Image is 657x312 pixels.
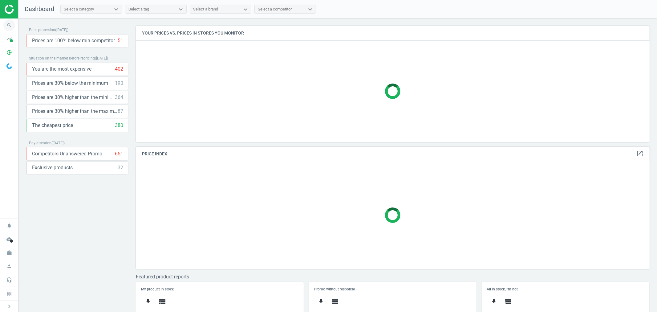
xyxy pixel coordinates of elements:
[314,295,328,309] button: get_app
[115,122,123,129] div: 380
[193,6,218,12] div: Select a brand
[29,141,51,145] span: Pay attention
[32,150,102,157] span: Competitors Unanswered Promo
[115,80,123,87] div: 190
[5,5,48,14] img: ajHJNr6hYgQAAAAASUVORK5CYII=
[504,298,512,306] i: storage
[3,47,15,58] i: pie_chart_outlined
[95,56,108,60] span: ( [DATE] )
[115,150,123,157] div: 651
[155,295,169,309] button: storage
[3,19,15,31] i: search
[29,28,55,32] span: Price protection
[115,94,123,101] div: 364
[636,150,643,158] a: open_in_new
[636,150,643,157] i: open_in_new
[314,287,471,291] h5: Promo without response
[3,261,15,272] i: person
[32,66,91,72] span: You are the most expensive
[136,274,650,280] h3: Featured product reports
[3,220,15,232] i: notifications
[32,122,73,129] span: The cheapest price
[258,6,292,12] div: Select a competitor
[487,287,644,291] h5: All in stock, i'm not
[2,302,17,310] button: chevron_right
[144,298,152,306] i: get_app
[331,298,339,306] i: storage
[136,26,650,40] h4: Your prices vs. prices in stores you monitor
[6,303,13,310] i: chevron_right
[141,287,298,291] h5: My product in stock
[32,164,73,171] span: Exclusive products
[317,298,325,306] i: get_app
[118,108,123,115] div: 87
[501,295,515,309] button: storage
[3,33,15,45] i: timeline
[118,164,123,171] div: 32
[32,80,108,87] span: Prices are 30% below the minimum
[159,298,166,306] i: storage
[136,147,650,161] h4: Price Index
[487,295,501,309] button: get_app
[3,274,15,286] i: headset_mic
[64,6,94,12] div: Select a category
[3,247,15,259] i: work
[32,94,115,101] span: Prices are 30% higher than the minimum
[141,295,155,309] button: get_app
[3,233,15,245] i: cloud_done
[128,6,149,12] div: Select a tag
[328,295,342,309] button: storage
[490,298,497,306] i: get_app
[32,37,115,44] span: Prices are 100% below min competitor
[32,108,118,115] span: Prices are 30% higher than the maximal
[51,141,65,145] span: ( [DATE] )
[25,5,54,13] span: Dashboard
[6,63,12,69] img: wGWNvw8QSZomAAAAABJRU5ErkJggg==
[118,37,123,44] div: 51
[55,28,68,32] span: ( [DATE] )
[115,66,123,72] div: 402
[29,56,95,60] span: Situation on the market before repricing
